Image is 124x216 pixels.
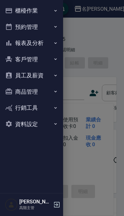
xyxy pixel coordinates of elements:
[19,205,51,211] p: 高階主管
[3,67,61,84] button: 員工及薪資
[3,51,61,68] button: 客戶管理
[3,19,61,35] button: 預約管理
[3,84,61,100] button: 商品管理
[3,3,61,19] button: 櫃檯作業
[3,100,61,116] button: 行銷工具
[5,198,18,211] img: Person
[3,116,61,132] button: 資料設定
[3,35,61,51] button: 報表及分析
[19,199,51,205] h5: [PERSON_NAME]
